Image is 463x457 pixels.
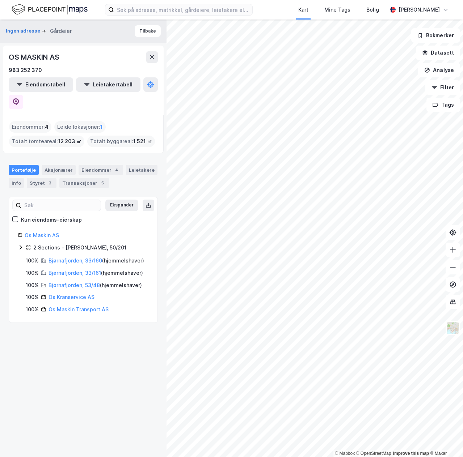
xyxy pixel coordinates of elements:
[49,294,94,300] a: Os Kranservice AS
[113,166,120,174] div: 4
[427,422,463,457] iframe: Chat Widget
[9,121,51,133] div: Eiendommer :
[335,451,355,456] a: Mapbox
[100,123,103,131] span: 1
[12,3,88,16] img: logo.f888ab2527a4732fd821a326f86c7f29.svg
[298,5,308,14] div: Kart
[356,451,391,456] a: OpenStreetMap
[399,5,440,14] div: [PERSON_NAME]
[126,165,157,175] div: Leietakere
[9,77,73,92] button: Eiendomstabell
[105,200,138,211] button: Ekspander
[25,232,59,238] a: Os Maskin AS
[42,165,76,175] div: Aksjonærer
[54,121,106,133] div: Leide lokasjoner :
[21,215,82,224] div: Kun eiendoms-eierskap
[114,4,252,15] input: Søk på adresse, matrikkel, gårdeiere, leietakere eller personer
[49,270,101,276] a: Bjørnafjorden, 33/161
[366,5,379,14] div: Bolig
[6,27,42,35] button: Ingen adresse
[58,137,81,146] span: 12 203 ㎡
[426,98,460,112] button: Tags
[99,179,106,187] div: 5
[9,51,61,63] div: OS MASKIN AS
[27,178,56,188] div: Styret
[33,243,126,252] div: 2 Sections - [PERSON_NAME], 50/201
[79,165,123,175] div: Eiendommer
[49,256,144,265] div: ( hjemmelshaver )
[26,305,39,314] div: 100%
[9,165,39,175] div: Portefølje
[9,66,42,74] div: 983 252 370
[49,257,102,264] a: Bjørnafjorden, 33/160
[45,123,49,131] span: 4
[427,422,463,457] div: Kontrollprogram for chat
[26,256,39,265] div: 100%
[416,46,460,60] button: Datasett
[425,80,460,95] button: Filter
[26,293,39,302] div: 100%
[135,25,161,37] button: Tilbake
[26,281,39,290] div: 100%
[324,5,350,14] div: Mine Tags
[49,306,109,312] a: Os Maskin Transport AS
[133,137,152,146] span: 1 521 ㎡
[49,269,143,277] div: ( hjemmelshaver )
[9,136,84,147] div: Totalt tomteareal :
[50,27,72,35] div: Gårdeier
[26,269,39,277] div: 100%
[76,77,140,92] button: Leietakertabell
[87,136,155,147] div: Totalt byggareal :
[393,451,429,456] a: Improve this map
[411,28,460,43] button: Bokmerker
[46,179,54,187] div: 3
[21,200,101,211] input: Søk
[418,63,460,77] button: Analyse
[9,178,24,188] div: Info
[446,321,460,335] img: Z
[59,178,109,188] div: Transaksjoner
[49,282,100,288] a: Bjørnafjorden, 53/48
[49,281,142,290] div: ( hjemmelshaver )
